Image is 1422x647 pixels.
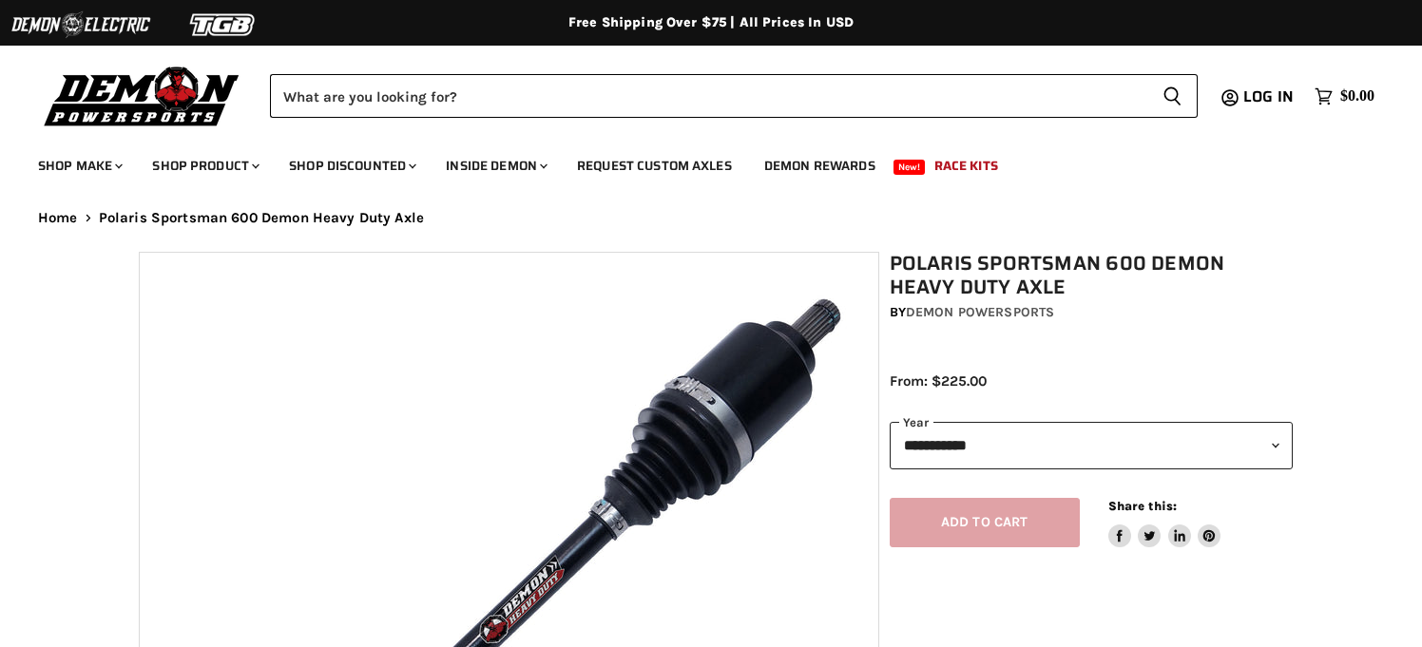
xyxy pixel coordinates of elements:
a: Log in [1235,88,1305,105]
a: $0.00 [1305,83,1384,110]
a: Request Custom Axles [563,146,746,185]
img: Demon Electric Logo 2 [10,7,152,43]
ul: Main menu [24,139,1370,185]
span: Share this: [1108,499,1177,513]
span: Log in [1243,85,1294,108]
a: Inside Demon [432,146,559,185]
a: Home [38,210,78,226]
button: Search [1147,74,1198,118]
form: Product [270,74,1198,118]
span: Polaris Sportsman 600 Demon Heavy Duty Axle [99,210,424,226]
a: Demon Powersports [906,304,1054,320]
a: Shop Product [138,146,271,185]
input: Search [270,74,1147,118]
select: year [890,422,1294,468]
a: Demon Rewards [750,146,890,185]
aside: Share this: [1108,498,1221,548]
span: $0.00 [1340,87,1374,105]
a: Shop Make [24,146,134,185]
span: From: $225.00 [890,372,987,390]
div: by [890,302,1294,323]
span: New! [894,160,926,175]
a: Shop Discounted [275,146,428,185]
img: TGB Logo 2 [152,7,295,43]
a: Race Kits [920,146,1012,185]
h1: Polaris Sportsman 600 Demon Heavy Duty Axle [890,252,1294,299]
img: Demon Powersports [38,62,246,129]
